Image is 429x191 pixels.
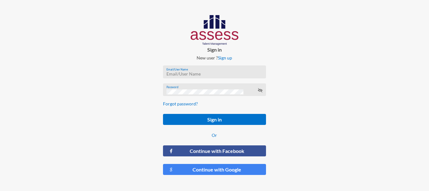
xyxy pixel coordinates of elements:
[163,145,266,156] button: Continue with Facebook
[191,15,239,45] img: AssessLogoo.svg
[158,55,271,60] p: New user ?
[163,101,198,106] a: Forgot password?
[166,71,263,76] input: Email/User Name
[158,47,271,53] p: Sign in
[218,55,232,60] a: Sign up
[163,114,266,125] button: Sign in
[163,164,266,175] button: Continue with Google
[163,132,266,138] p: Or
